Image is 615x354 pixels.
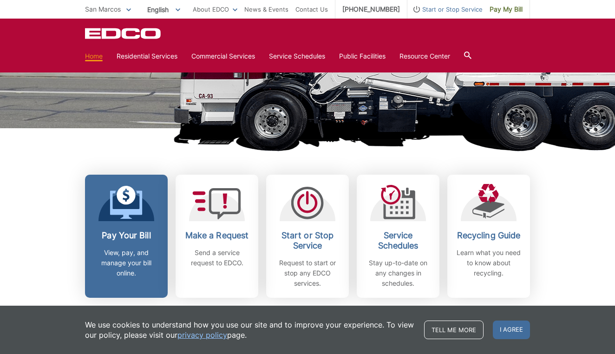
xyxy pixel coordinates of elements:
[140,2,187,17] span: English
[273,230,342,251] h2: Start or Stop Service
[85,175,168,298] a: Pay Your Bill View, pay, and manage your bill online.
[424,321,484,339] a: Tell me more
[177,330,227,340] a: privacy policy
[85,5,121,13] span: San Marcos
[117,51,177,61] a: Residential Services
[85,51,103,61] a: Home
[92,230,161,241] h2: Pay Your Bill
[269,51,325,61] a: Service Schedules
[191,51,255,61] a: Commercial Services
[364,230,432,251] h2: Service Schedules
[176,175,258,298] a: Make a Request Send a service request to EDCO.
[183,248,251,268] p: Send a service request to EDCO.
[85,28,162,39] a: EDCD logo. Return to the homepage.
[364,258,432,288] p: Stay up-to-date on any changes in schedules.
[85,320,415,340] p: We use cookies to understand how you use our site and to improve your experience. To view our pol...
[490,4,523,14] span: Pay My Bill
[295,4,328,14] a: Contact Us
[193,4,237,14] a: About EDCO
[92,248,161,278] p: View, pay, and manage your bill online.
[339,51,386,61] a: Public Facilities
[183,230,251,241] h2: Make a Request
[244,4,288,14] a: News & Events
[357,175,439,298] a: Service Schedules Stay up-to-date on any changes in schedules.
[273,258,342,288] p: Request to start or stop any EDCO services.
[399,51,450,61] a: Resource Center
